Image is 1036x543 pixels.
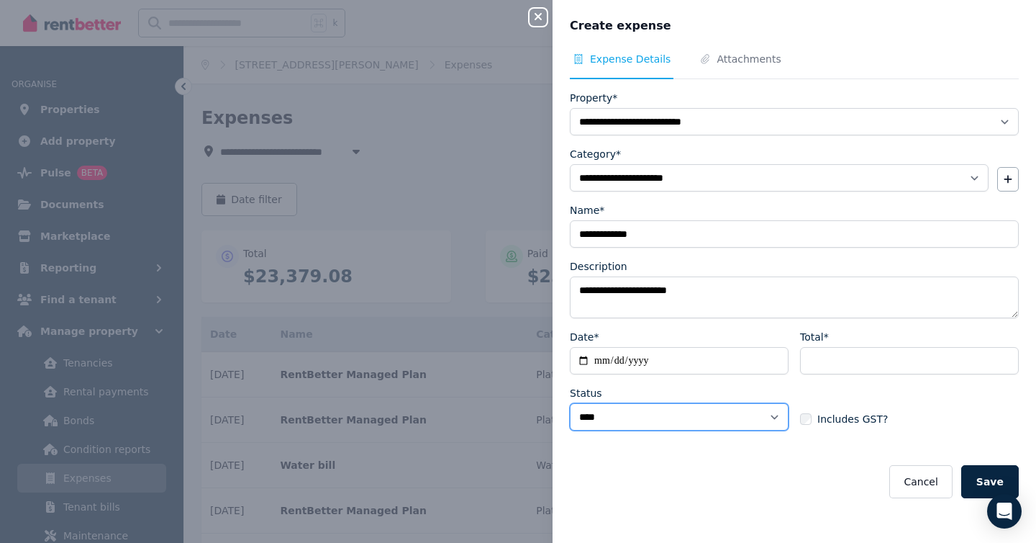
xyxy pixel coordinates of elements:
[800,330,829,344] label: Total*
[717,52,781,66] span: Attachments
[570,203,604,217] label: Name*
[570,259,627,274] label: Description
[817,412,888,426] span: Includes GST?
[590,52,671,66] span: Expense Details
[570,386,602,400] label: Status
[800,413,812,425] input: Includes GST?
[570,17,671,35] span: Create expense
[570,330,599,344] label: Date*
[570,91,617,105] label: Property*
[961,465,1019,498] button: Save
[570,147,621,161] label: Category*
[570,52,1019,79] nav: Tabs
[889,465,952,498] button: Cancel
[987,494,1022,529] div: Open Intercom Messenger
